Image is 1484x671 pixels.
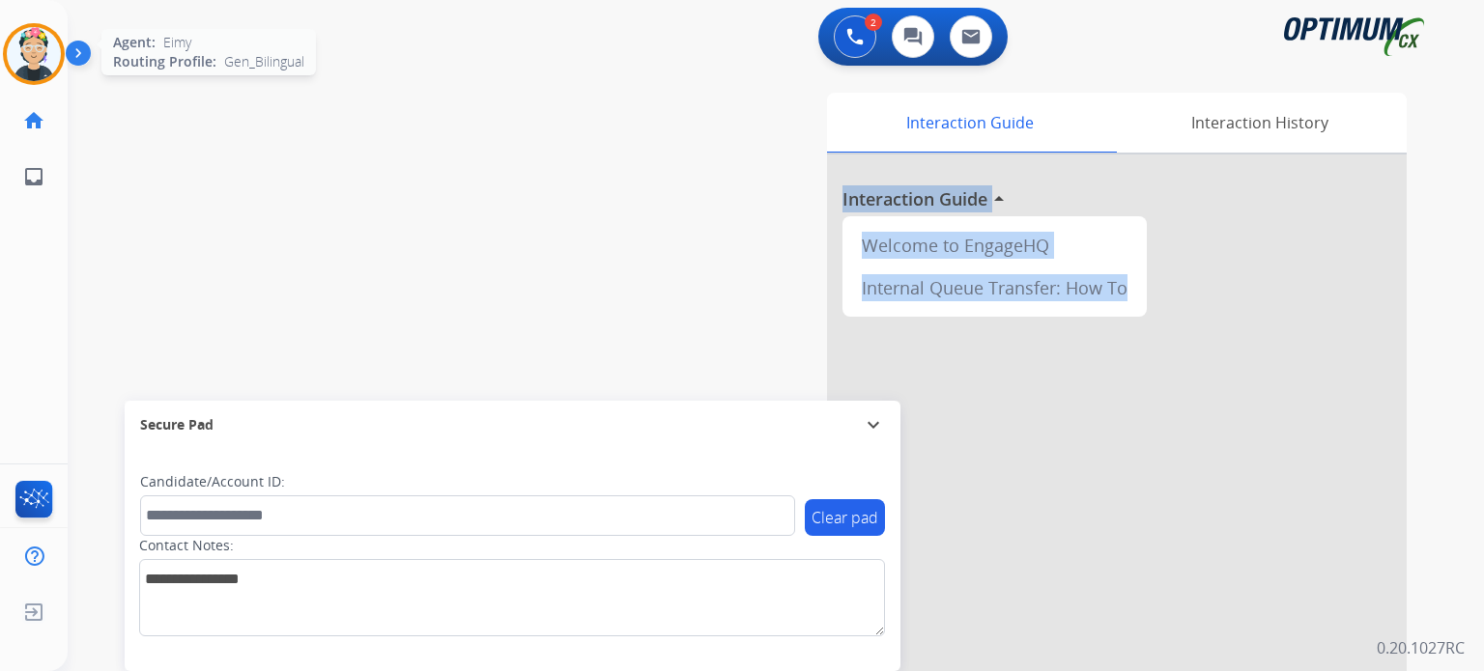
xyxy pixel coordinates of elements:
span: Secure Pad [140,415,214,434]
mat-icon: inbox [22,165,45,188]
div: Interaction Guide [827,93,1112,153]
img: avatar [7,27,61,81]
div: 2 [865,14,882,31]
span: Routing Profile: [113,52,216,71]
mat-icon: expand_more [862,413,885,436]
button: Clear pad [805,499,885,536]
div: Interaction History [1112,93,1407,153]
span: Eimy [163,33,191,52]
div: Welcome to EngageHQ [850,224,1139,266]
div: Internal Queue Transfer: How To [850,266,1139,309]
label: Candidate/Account ID: [140,472,285,491]
mat-icon: home [22,109,45,132]
label: Contact Notes: [139,536,234,555]
span: Gen_Bilingual [224,52,304,71]
span: Agent: [113,33,156,52]
p: 0.20.1027RC [1377,636,1465,659]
